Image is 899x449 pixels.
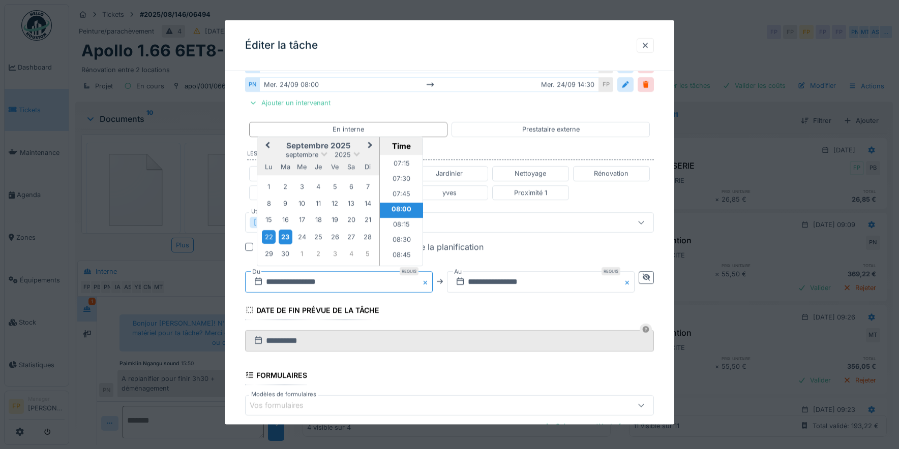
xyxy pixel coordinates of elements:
[245,58,259,73] div: MT
[361,230,375,244] div: Choose dimanche 28 septembre 2025
[515,169,546,178] div: Nettoyage
[259,77,599,92] div: mer. 24/09 08:00 mer. 24/09 14:30
[279,180,292,194] div: Choose mardi 2 septembre 2025
[262,247,276,261] div: Choose lundi 29 septembre 2025
[328,180,342,194] div: Choose vendredi 5 septembre 2025
[311,230,325,244] div: Choose jeudi 25 septembre 2025
[257,141,379,150] h2: septembre 2025
[361,160,375,174] div: dimanche
[594,169,628,178] div: Rénovation
[245,96,335,110] div: Ajouter un intervenant
[344,213,358,227] div: Choose samedi 20 septembre 2025
[328,247,342,261] div: Choose vendredi 3 octobre 2025
[251,266,261,277] label: Du
[262,230,276,244] div: Choose lundi 22 septembre 2025
[344,247,358,261] div: Choose samedi 4 octobre 2025
[363,138,379,154] button: Next Month
[361,197,375,210] div: Choose dimanche 14 septembre 2025
[295,160,309,174] div: mercredi
[380,172,423,187] li: 07:30
[311,247,325,261] div: Choose jeudi 2 octobre 2025
[514,187,547,197] div: Proximité 1
[539,420,654,433] div: Créer un modèle de formulaire
[328,160,342,174] div: vendredi
[245,368,307,385] div: Formulaires
[262,160,276,174] div: lundi
[380,187,423,202] li: 07:45
[623,271,635,292] button: Close
[335,151,351,158] span: 2025
[400,267,418,275] div: Requis
[311,197,325,210] div: Choose jeudi 11 septembre 2025
[344,180,358,194] div: Choose samedi 6 septembre 2025
[279,230,292,244] div: Choose mardi 23 septembre 2025
[258,138,275,154] button: Previous Month
[380,202,423,217] li: 08:00
[436,169,463,178] div: Jardinier
[259,58,599,73] div: [DATE] 08:00 [DATE] 16:00
[380,156,423,172] li: 07:15
[245,77,259,92] div: PN
[295,197,309,210] div: Choose mercredi 10 septembre 2025
[599,77,613,92] div: FP
[522,124,580,134] div: Prestataire externe
[361,213,375,227] div: Choose dimanche 21 septembre 2025
[245,302,379,319] div: Date de fin prévue de la tâche
[382,141,420,150] div: Time
[344,160,358,174] div: samedi
[295,213,309,227] div: Choose mercredi 17 septembre 2025
[311,180,325,194] div: Choose jeudi 4 septembre 2025
[380,233,423,248] li: 08:30
[311,160,325,174] div: jeudi
[344,230,358,244] div: Choose samedi 27 septembre 2025
[344,197,358,210] div: Choose samedi 13 septembre 2025
[286,151,318,158] span: septembre
[250,216,328,228] div: [PERSON_NAME]
[279,213,292,227] div: Choose mardi 16 septembre 2025
[262,180,276,194] div: Choose lundi 1 septembre 2025
[442,187,457,197] div: yves
[599,58,613,73] div: CM
[260,178,376,262] div: Month septembre, 2025
[311,213,325,227] div: Choose jeudi 18 septembre 2025
[279,160,292,174] div: mardi
[279,247,292,261] div: Choose mardi 30 septembre 2025
[380,248,423,263] li: 08:45
[295,230,309,244] div: Choose mercredi 24 septembre 2025
[380,217,423,233] li: 08:15
[328,230,342,244] div: Choose vendredi 26 septembre 2025
[245,39,318,52] h3: Éditer la tâche
[279,197,292,210] div: Choose mardi 9 septembre 2025
[328,213,342,227] div: Choose vendredi 19 septembre 2025
[361,180,375,194] div: Choose dimanche 7 septembre 2025
[295,247,309,261] div: Choose mercredi 1 octobre 2025
[249,390,318,399] label: Modèles de formulaires
[361,247,375,261] div: Choose dimanche 5 octobre 2025
[328,197,342,210] div: Choose vendredi 12 septembre 2025
[333,124,364,134] div: En interne
[422,271,433,292] button: Close
[249,207,284,215] label: Utilisateurs
[602,267,620,275] div: Requis
[295,180,309,194] div: Choose mercredi 3 septembre 2025
[380,263,423,278] li: 09:00
[453,266,463,277] label: Au
[247,149,654,160] label: Les équipes
[262,197,276,210] div: Choose lundi 8 septembre 2025
[262,213,276,227] div: Choose lundi 15 septembre 2025
[380,154,423,265] ul: Time
[250,400,318,411] div: Vos formulaires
